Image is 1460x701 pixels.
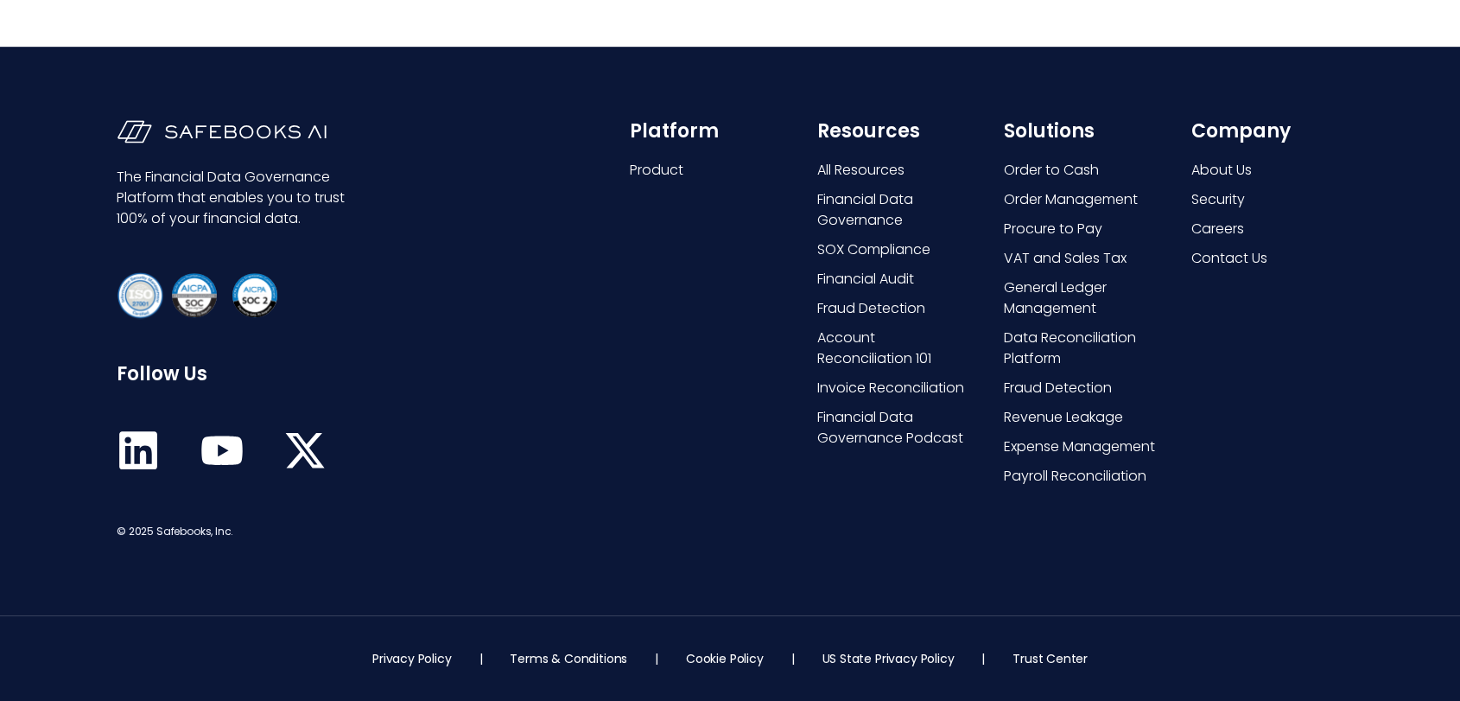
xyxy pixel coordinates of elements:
[1004,189,1138,210] span: Order Management
[1004,219,1102,239] span: Procure to Pay
[816,160,968,181] a: All Resources
[1190,248,1343,269] a: Contact Us
[1004,466,1146,487] span: Payroll Reconciliation
[117,524,233,538] span: © 2025 Safebooks, Inc.
[1190,248,1266,269] span: Contact Us
[816,378,963,398] span: Invoice Reconciliation
[816,407,968,449] a: Financial Data Governance Podcast
[1004,378,1112,398] span: Fraud Detection
[510,650,627,667] a: Terms & Conditions
[816,298,968,319] a: Fraud Detection
[630,160,782,181] a: Product
[1004,378,1156,398] a: Fraud Detection
[816,269,913,290] span: Financial Audit
[1004,248,1156,269] a: VAT and Sales Tax
[816,269,968,290] a: Financial Audit
[117,363,350,386] h6: Follow Us
[1004,277,1156,319] a: General Ledger Management
[117,167,350,229] p: The Financial Data Governance Platform that enables you to trust 100% of your financial data.
[816,298,924,319] span: Fraud Detection
[1190,189,1343,210] a: Security
[630,160,683,181] span: Product
[1190,189,1244,210] span: Security
[816,239,930,260] span: SOX Compliance
[816,378,968,398] a: Invoice Reconciliation
[981,650,985,667] p: |
[1004,328,1156,369] a: Data Reconciliation Platform
[1190,160,1251,181] span: About Us
[1004,160,1099,181] span: Order to Cash
[1004,120,1156,143] h6: Solutions
[1004,437,1155,457] span: Expense Management
[630,120,782,143] h6: Platform
[1004,248,1127,269] span: VAT and Sales Tax
[816,239,968,260] a: SOX Compliance
[816,160,904,181] span: All Resources
[1004,437,1156,457] a: Expense Management
[822,650,954,667] a: US State Privacy Policy
[1004,407,1156,428] a: Revenue Leakage
[1004,189,1156,210] a: Order Management
[1004,219,1156,239] a: Procure to Pay
[479,650,483,667] p: |
[816,120,968,143] h6: Resources
[1004,466,1156,487] a: Payroll Reconciliation
[1190,160,1343,181] a: About Us
[816,328,968,369] a: Account Reconciliation 101
[1012,650,1088,667] a: Trust Center
[1190,120,1343,143] h6: Company
[816,189,968,231] a: Financial Data Governance
[1004,160,1156,181] a: Order to Cash
[1190,219,1343,239] a: Careers
[372,650,451,667] a: Privacy Policy
[655,650,658,667] p: |
[791,650,795,667] p: |
[1004,407,1123,428] span: Revenue Leakage
[686,650,764,667] a: Cookie Policy
[1190,219,1243,239] span: Careers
